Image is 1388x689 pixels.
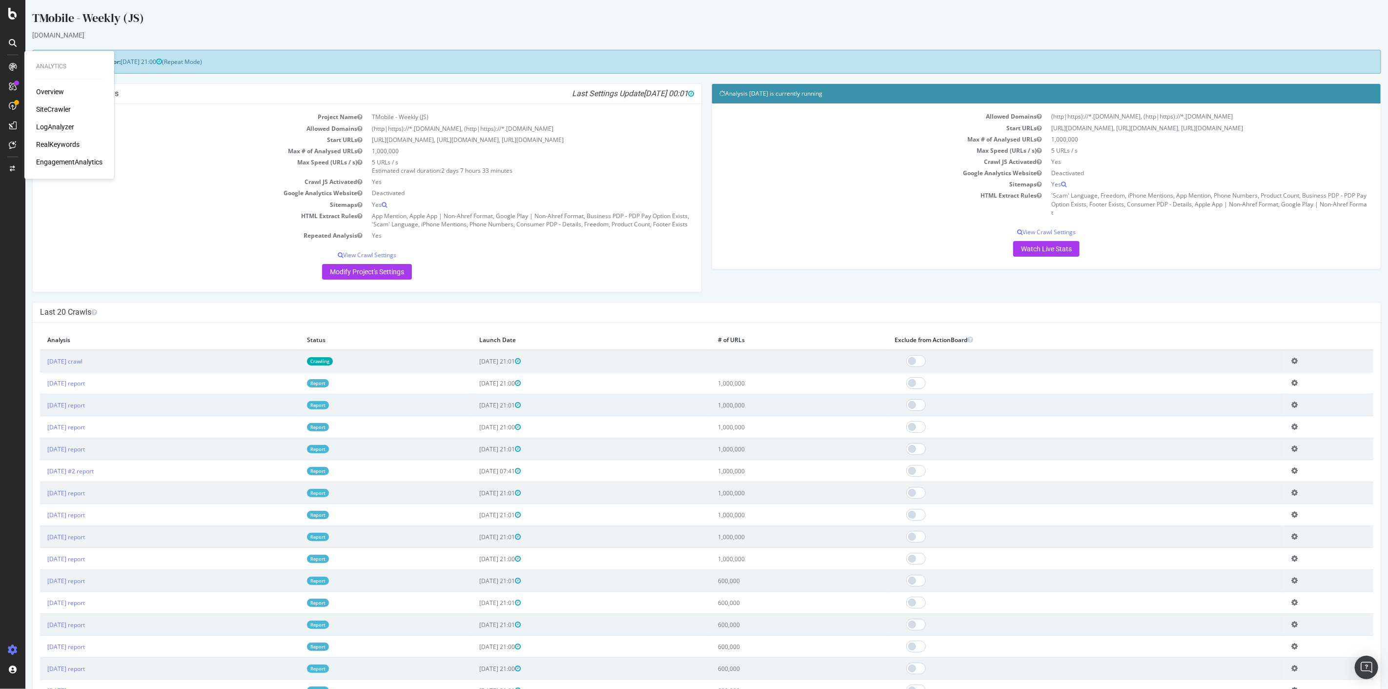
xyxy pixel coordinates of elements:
td: Sitemaps [15,199,342,210]
h4: Last 20 Crawls [15,307,1348,317]
a: Report [282,379,304,387]
span: [DATE] 21:00 [95,58,137,66]
div: [DOMAIN_NAME] [7,30,1356,40]
p: View Crawl Settings [15,251,669,259]
td: Project Name [15,111,342,122]
a: Report [282,401,304,409]
td: 1,000,000 [685,460,862,482]
a: Watch Live Stats [988,241,1054,257]
span: [DATE] 00:01 [618,89,669,98]
td: App Mention, Apple App | Non-Ahref Format, Google Play | Non-Ahref Format, Business PDP - PDP Pay... [342,210,669,230]
span: [DATE] 21:01 [454,621,495,629]
td: HTML Extract Rules [694,190,1021,218]
td: Start URLs [694,122,1021,134]
h4: Project Global Settings [15,89,669,99]
h4: Analysis [DATE] is currently running [694,89,1348,99]
td: Google Analytics Website [694,167,1021,179]
td: 1,000,000 [685,416,862,438]
a: [DATE] report [22,599,60,607]
td: 5 URLs / s [1021,145,1348,156]
span: [DATE] 21:01 [454,357,495,365]
span: [DATE] 07:41 [454,467,495,475]
a: SiteCrawler [36,105,71,115]
td: 5 URLs / s Estimated crawl duration: [342,157,669,176]
td: Yes [342,176,669,187]
td: 'Scam' Language, Freedom, iPhone Mentions, App Mention, Phone Numbers, Product Count, Business PD... [1021,190,1348,218]
a: Report [282,489,304,497]
th: Analysis [15,330,274,350]
td: HTML Extract Rules [15,210,342,230]
td: 1,000,000 [685,482,862,504]
td: 1,000,000 [342,145,669,157]
i: Last Settings Update [547,89,669,99]
td: 1,000,000 [685,548,862,570]
span: [DATE] 21:00 [454,423,495,431]
p: View Crawl Settings [694,228,1348,236]
td: 600,000 [685,636,862,658]
a: [DATE] report [22,379,60,387]
td: 1,000,000 [685,526,862,548]
span: [DATE] 21:00 [454,379,495,387]
a: RealKeywords [36,140,80,150]
a: Report [282,577,304,585]
td: [URL][DOMAIN_NAME], [URL][DOMAIN_NAME], [URL][DOMAIN_NAME] [342,134,669,145]
td: Crawl JS Activated [694,156,1021,167]
span: [DATE] 21:01 [454,489,495,497]
a: Crawling [282,357,307,365]
td: 600,000 [685,570,862,592]
th: Exclude from ActionBoard [862,330,1259,350]
a: Report [282,467,304,475]
a: [DATE] report [22,489,60,497]
td: 1,000,000 [1021,134,1348,145]
a: Report [282,445,304,453]
span: [DATE] 21:00 [454,665,495,673]
td: 1,000,000 [685,394,862,416]
a: Report [282,599,304,607]
td: Google Analytics Website [15,187,342,199]
td: Allowed Domains [15,123,342,134]
td: Allowed Domains [694,111,1021,122]
td: 1,000,000 [685,372,862,394]
a: LogAnalyzer [36,122,74,132]
a: Report [282,533,304,541]
span: [DATE] 21:00 [454,643,495,651]
a: Overview [36,87,64,97]
th: # of URLs [685,330,862,350]
a: [DATE] crawl [22,357,57,365]
strong: Next Launch Scheduled for: [15,58,95,66]
span: [DATE] 21:01 [454,401,495,409]
td: 1,000,000 [685,438,862,460]
td: Max Speed (URLs / s) [15,157,342,176]
a: [DATE] report [22,533,60,541]
a: Report [282,643,304,651]
a: Report [282,423,304,431]
span: [DATE] 21:01 [454,577,495,585]
span: [DATE] 21:01 [454,533,495,541]
td: 600,000 [685,658,862,680]
a: [DATE] report [22,401,60,409]
td: Deactivated [1021,167,1348,179]
span: [DATE] 21:01 [454,511,495,519]
div: EngagementAnalytics [36,158,102,167]
span: 2 days 7 hours 33 minutes [416,166,487,175]
td: Yes [1021,156,1348,167]
a: Modify Project's Settings [297,264,387,280]
a: [DATE] report [22,621,60,629]
div: Open Intercom Messenger [1355,656,1378,679]
a: Report [282,555,304,563]
a: [DATE] report [22,577,60,585]
td: Yes [342,230,669,241]
a: [DATE] report [22,511,60,519]
a: [DATE] report [22,643,60,651]
a: Report [282,511,304,519]
td: Start URLs [15,134,342,145]
th: Status [274,330,447,350]
span: [DATE] 21:01 [454,599,495,607]
td: 600,000 [685,592,862,614]
a: Report [282,621,304,629]
td: (http|https)://*.[DOMAIN_NAME], (http|https)://*.[DOMAIN_NAME] [1021,111,1348,122]
a: [DATE] report [22,665,60,673]
span: [DATE] 21:01 [454,445,495,453]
